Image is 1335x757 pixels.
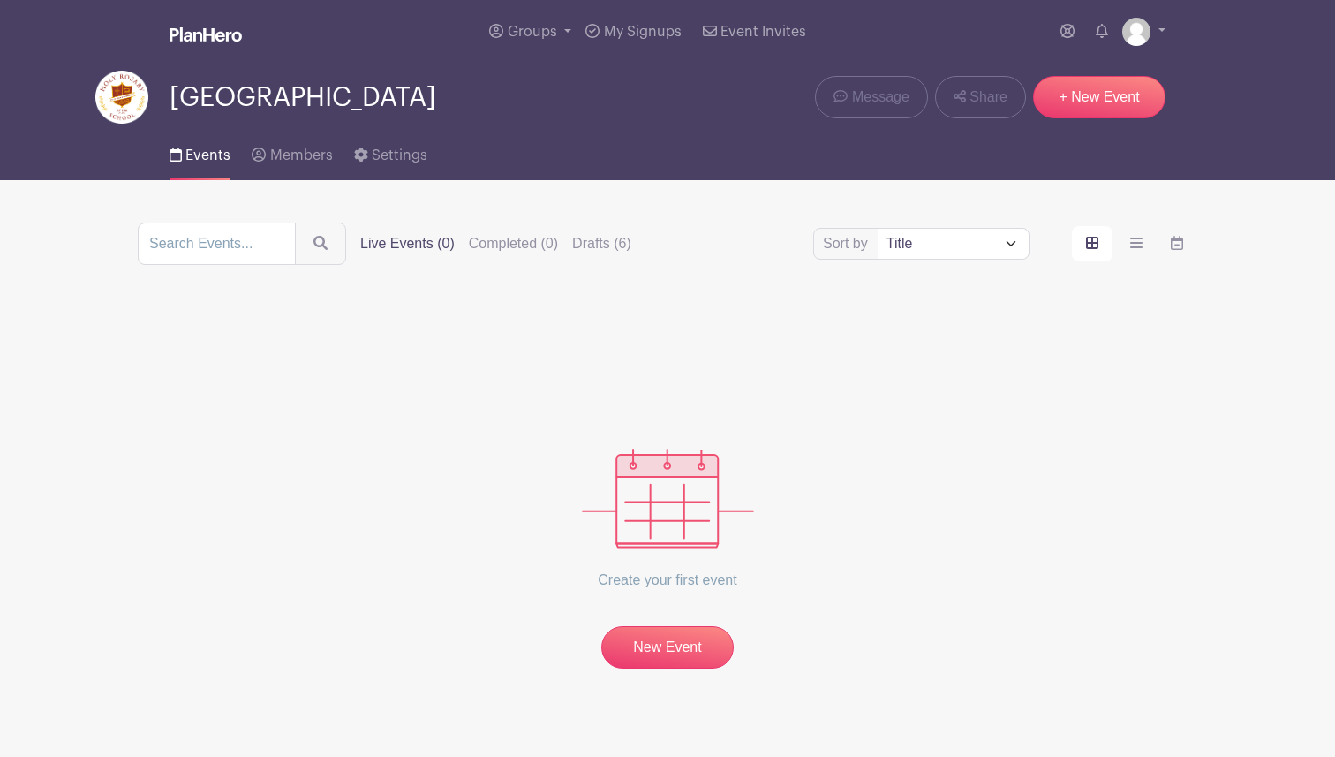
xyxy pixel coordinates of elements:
[185,148,230,163] span: Events
[95,71,148,124] img: hr-logo-circle.png
[601,626,734,669] a: New Event
[469,233,558,254] label: Completed (0)
[852,87,909,108] span: Message
[823,233,873,254] label: Sort by
[508,25,557,39] span: Groups
[1122,18,1150,46] img: default-ce2991bfa6775e67f084385cd625a349d9dcbb7a52a09fb2fda1e96e2d18dcdb.png
[354,124,427,180] a: Settings
[360,233,631,254] div: filters
[252,124,332,180] a: Members
[372,148,427,163] span: Settings
[1072,226,1197,261] div: order and view
[170,124,230,180] a: Events
[170,83,436,112] span: [GEOGRAPHIC_DATA]
[170,27,242,42] img: logo_white-6c42ec7e38ccf1d336a20a19083b03d10ae64f83f12c07503d8b9e83406b4c7d.svg
[360,233,455,254] label: Live Events (0)
[935,76,1026,118] a: Share
[270,148,333,163] span: Members
[720,25,806,39] span: Event Invites
[138,223,296,265] input: Search Events...
[582,449,754,549] img: events_empty-56550af544ae17c43cc50f3ebafa394433d06d5f1891c01edc4b5d1d59cfda54.svg
[582,549,754,612] p: Create your first event
[815,76,927,118] a: Message
[1033,76,1165,118] a: + New Event
[572,233,631,254] label: Drafts (6)
[969,87,1007,108] span: Share
[604,25,682,39] span: My Signups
